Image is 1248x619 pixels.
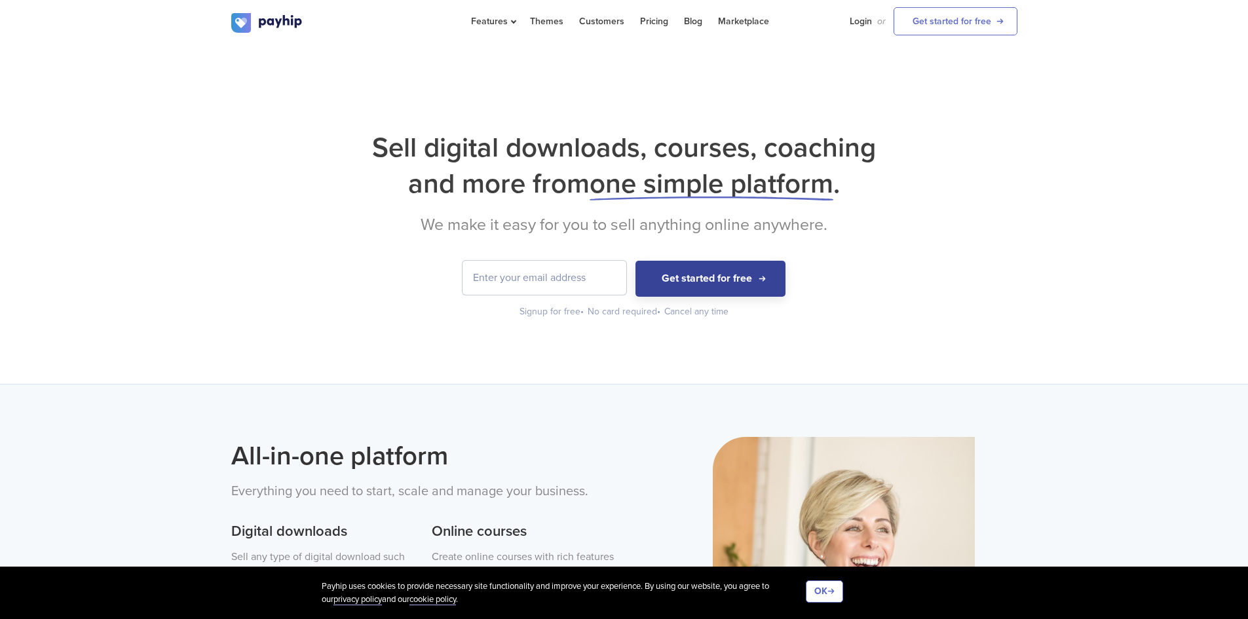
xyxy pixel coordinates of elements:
[657,306,660,317] span: •
[664,305,728,318] div: Cancel any time
[463,261,626,295] input: Enter your email address
[231,437,615,475] h2: All-in-one platform
[432,549,614,614] p: Create online courses with rich features such as videos, digital files, quizzes and assignments. ...
[833,167,840,200] span: .
[588,305,662,318] div: No card required
[231,130,1017,202] h1: Sell digital downloads, courses, coaching and more from
[231,549,413,614] p: Sell any type of digital download such as ebooks, software, design assets, templates, video, musi...
[231,215,1017,234] h2: We make it easy for you to sell anything online anywhere.
[322,580,806,606] div: Payhip uses cookies to provide necessary site functionality and improve your experience. By using...
[635,261,785,297] button: Get started for free
[231,13,303,33] img: logo.svg
[231,521,413,542] h3: Digital downloads
[333,594,382,605] a: privacy policy
[894,7,1017,35] a: Get started for free
[231,481,615,502] p: Everything you need to start, scale and manage your business.
[580,306,584,317] span: •
[806,580,843,603] button: OK
[471,16,514,27] span: Features
[409,594,456,605] a: cookie policy
[590,167,833,200] span: one simple platform
[520,305,585,318] div: Signup for free
[432,521,614,542] h3: Online courses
